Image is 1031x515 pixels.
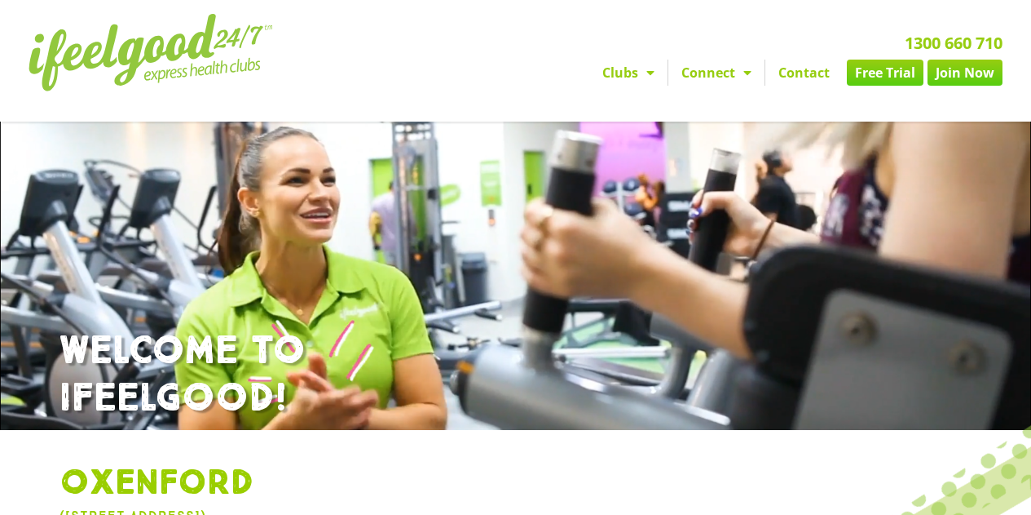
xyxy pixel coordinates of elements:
a: Contact [765,60,843,86]
h1: Oxenford [59,463,972,505]
a: Join Now [927,60,1002,86]
a: Connect [668,60,764,86]
a: Free Trial [847,60,923,86]
h1: WELCOME TO IFEELGOOD! [59,328,972,422]
nav: Menu [375,60,1002,86]
a: 1300 660 710 [905,32,1002,54]
a: Clubs [589,60,668,86]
